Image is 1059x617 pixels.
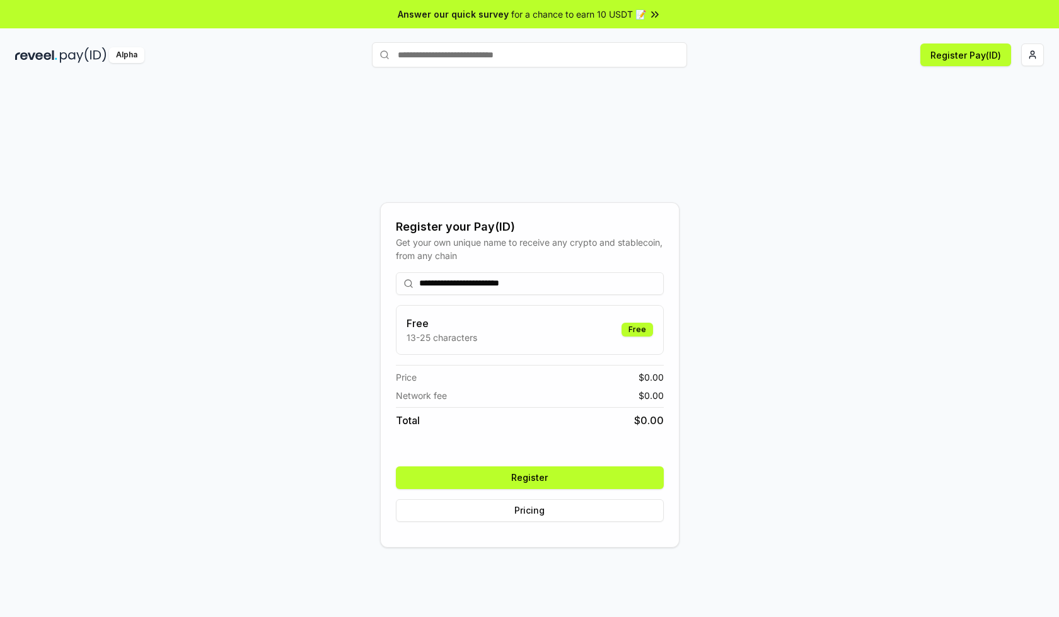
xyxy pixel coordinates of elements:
div: Alpha [109,47,144,63]
img: pay_id [60,47,107,63]
button: Register [396,466,664,489]
span: Network fee [396,389,447,402]
span: Answer our quick survey [398,8,509,21]
div: Register your Pay(ID) [396,218,664,236]
span: for a chance to earn 10 USDT 📝 [511,8,646,21]
span: $ 0.00 [639,389,664,402]
img: reveel_dark [15,47,57,63]
button: Pricing [396,499,664,522]
span: Total [396,413,420,428]
p: 13-25 characters [407,331,477,344]
div: Get your own unique name to receive any crypto and stablecoin, from any chain [396,236,664,262]
span: $ 0.00 [639,371,664,384]
h3: Free [407,316,477,331]
button: Register Pay(ID) [920,43,1011,66]
span: Price [396,371,417,384]
span: $ 0.00 [634,413,664,428]
div: Free [622,323,653,337]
